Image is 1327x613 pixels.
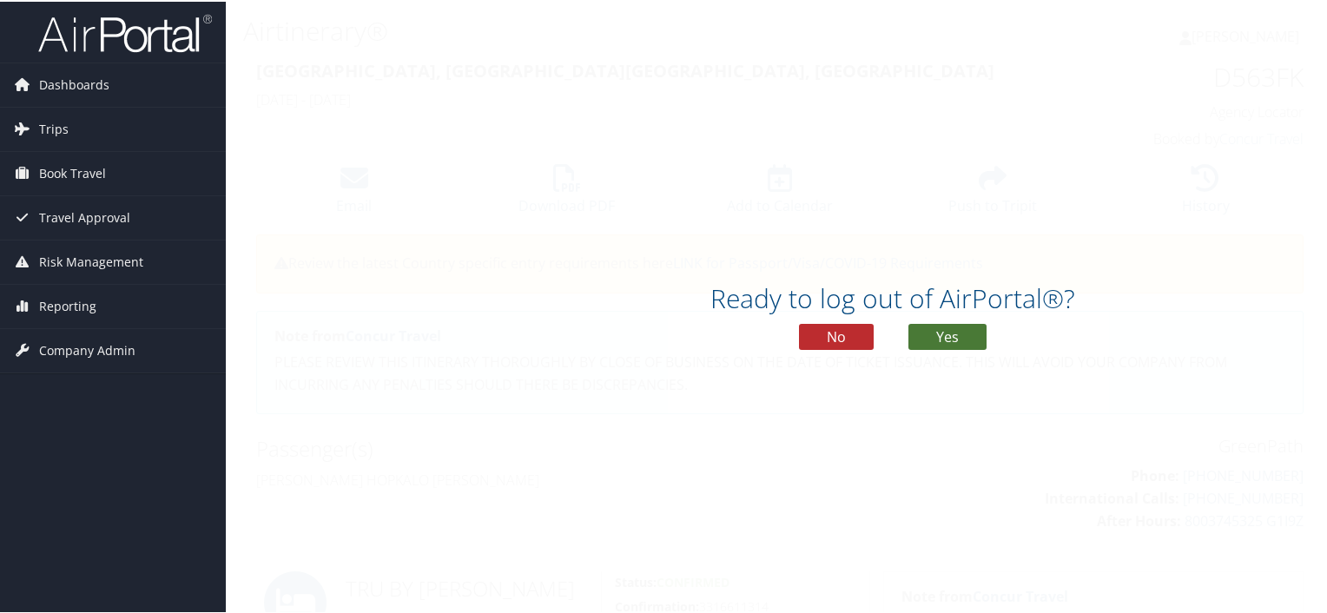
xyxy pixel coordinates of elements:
[39,327,135,371] span: Company Admin
[908,322,987,348] button: Yes
[39,150,106,194] span: Book Travel
[39,62,109,105] span: Dashboards
[39,106,69,149] span: Trips
[39,194,130,238] span: Travel Approval
[39,239,143,282] span: Risk Management
[799,322,874,348] button: No
[38,11,212,52] img: airportal-logo.png
[39,283,96,326] span: Reporting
